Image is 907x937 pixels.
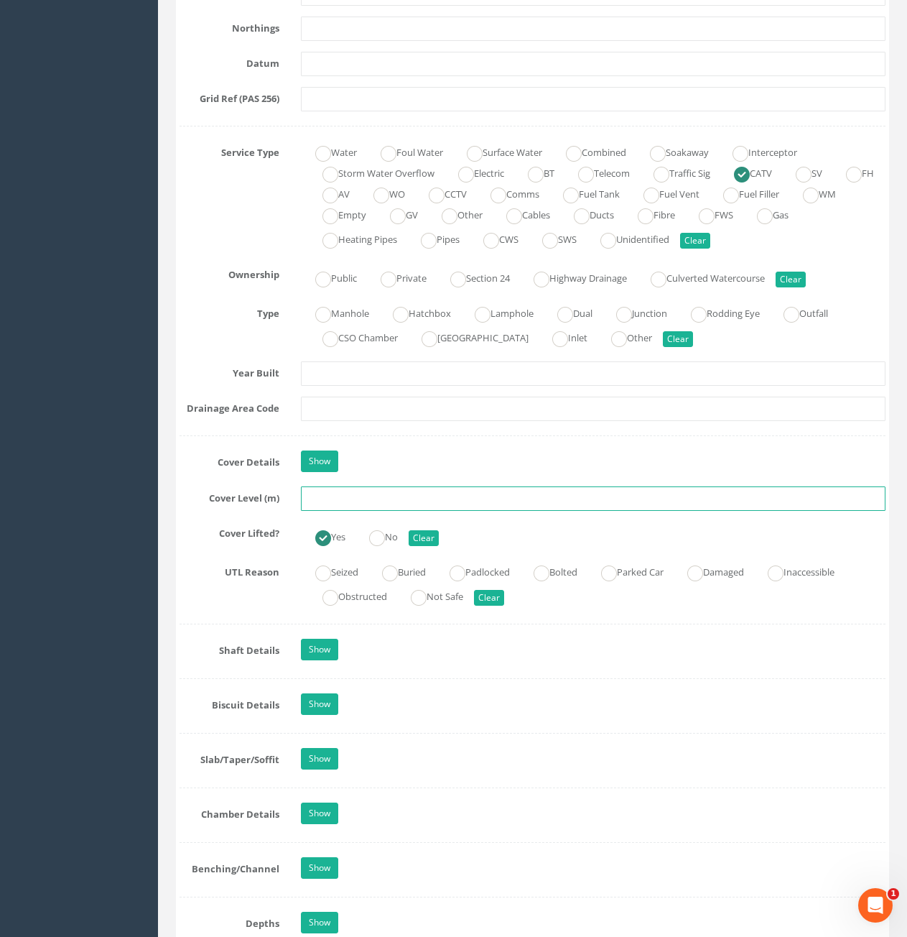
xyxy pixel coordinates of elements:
label: Shaft Details [169,639,290,657]
label: CWS [469,228,518,249]
label: WO [359,183,405,203]
label: BT [513,162,554,183]
label: Slab/Taper/Soffit [169,748,290,767]
label: Buried [368,560,426,581]
label: Chamber Details [169,803,290,821]
a: Show [301,451,338,472]
label: Lamphole [460,302,534,323]
label: Service Type [169,141,290,160]
label: Other [427,203,483,224]
label: Pipes [406,228,460,249]
button: Clear [409,530,439,546]
label: Cover Details [169,451,290,469]
label: UTL Reason [169,560,290,579]
label: Telecom [564,162,630,183]
label: FWS [684,203,733,224]
label: Traffic Sig [639,162,710,183]
label: Gas [743,203,789,224]
label: Parked Car [587,560,664,581]
label: Culverted Watercourse [636,267,765,287]
label: Surface Water [452,141,542,162]
button: Clear [663,331,693,347]
label: Benching/Channel [169,857,290,876]
label: Comms [476,183,539,203]
a: Show [301,748,338,770]
label: Datum [169,52,290,70]
label: WM [789,183,836,203]
label: Fuel Filler [709,183,779,203]
label: Padlocked [435,560,510,581]
label: Public [301,267,357,287]
label: Outfall [769,302,828,323]
label: Hatchbox [378,302,451,323]
label: Bolted [519,560,577,581]
label: Soakaway [636,141,709,162]
label: Private [366,267,427,287]
span: 1 [888,888,899,900]
a: Show [301,693,338,715]
label: SV [781,162,822,183]
label: Highway Drainage [519,267,627,287]
label: Drainage Area Code [169,397,290,415]
label: Northings [169,17,290,35]
label: Junction [602,302,667,323]
label: Type [169,302,290,320]
label: Other [597,326,652,347]
label: Electric [444,162,504,183]
label: Grid Ref (PAS 256) [169,87,290,106]
label: Foul Water [366,141,443,162]
label: Yes [301,525,345,546]
label: Fuel Tank [549,183,620,203]
label: Inaccessible [753,560,834,581]
label: Not Safe [396,585,463,606]
label: GV [376,203,418,224]
label: Fuel Vent [629,183,699,203]
label: SWS [528,228,577,249]
label: CCTV [414,183,467,203]
label: Rodding Eye [676,302,760,323]
label: Interceptor [718,141,797,162]
a: Show [301,803,338,824]
button: Clear [776,272,806,287]
label: Water [301,141,357,162]
label: Seized [301,560,358,581]
label: [GEOGRAPHIC_DATA] [407,326,529,347]
label: Storm Water Overflow [308,162,434,183]
label: Damaged [673,560,744,581]
a: Show [301,857,338,879]
label: Ownership [169,263,290,282]
label: Section 24 [436,267,510,287]
label: Heating Pipes [308,228,397,249]
label: FH [832,162,874,183]
label: Cover Level (m) [169,486,290,505]
label: CSO Chamber [308,326,398,347]
label: Cables [492,203,550,224]
button: Clear [474,590,504,606]
label: Dual [543,302,592,323]
label: Unidentified [586,228,669,249]
label: Manhole [301,302,369,323]
a: Show [301,639,338,660]
label: No [355,525,398,546]
label: Combined [552,141,626,162]
label: Depths [169,912,290,931]
label: Cover Lifted? [169,522,290,540]
label: CATV [720,162,772,183]
button: Clear [680,233,710,249]
label: Biscuit Details [169,693,290,712]
iframe: Intercom live chat [858,888,893,923]
label: Obstructed [308,585,387,606]
label: Ducts [559,203,614,224]
a: Show [301,912,338,933]
label: Fibre [623,203,675,224]
label: Year Built [169,361,290,380]
label: Empty [308,203,366,224]
label: Inlet [538,326,587,347]
label: AV [308,183,350,203]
